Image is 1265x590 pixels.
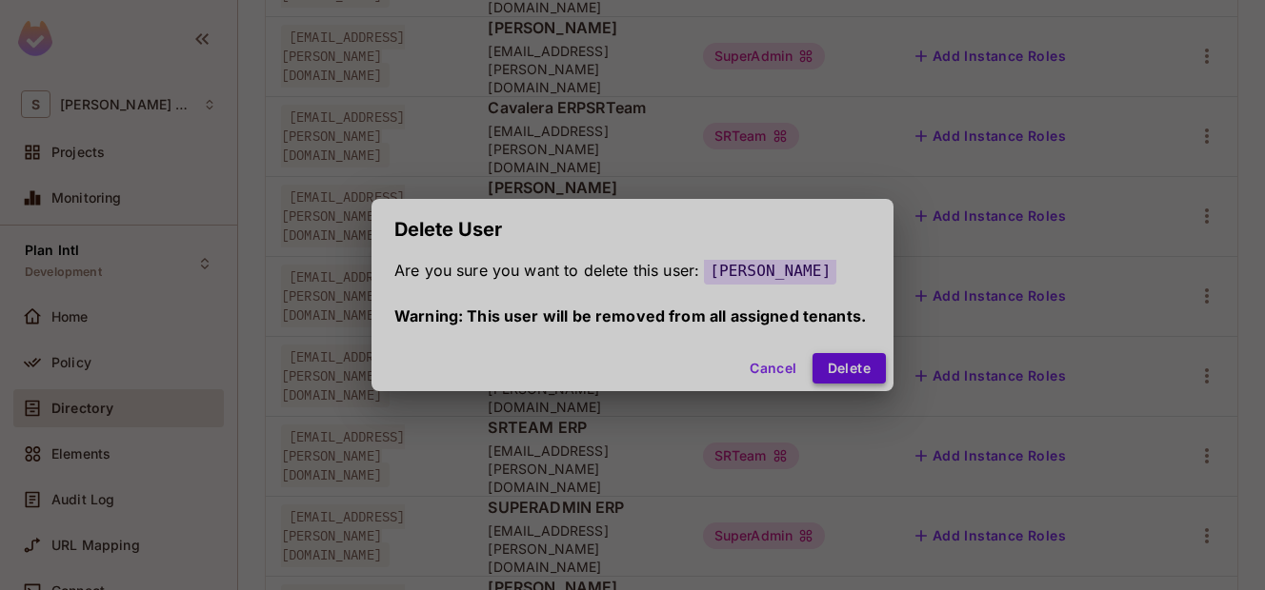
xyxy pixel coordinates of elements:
span: Warning: This user will be removed from all assigned tenants. [394,306,866,325]
span: [PERSON_NAME] [704,257,836,285]
h2: Delete User [371,199,894,260]
button: Delete [813,353,886,383]
button: Cancel [742,353,804,383]
span: Are you sure you want to delete this user: [394,261,699,280]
